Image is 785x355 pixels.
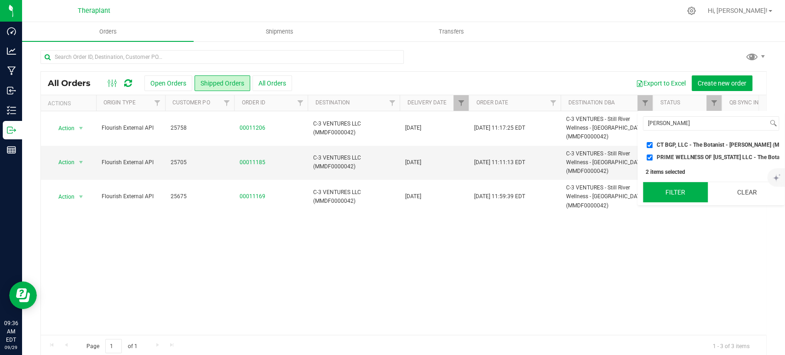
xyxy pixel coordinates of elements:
span: select [75,122,87,135]
span: 1 - 3 of 3 items [705,339,757,353]
span: Flourish External API [102,192,160,201]
span: Flourish External API [102,158,160,167]
inline-svg: Inventory [7,106,16,115]
span: 25675 [171,192,229,201]
div: 2 items selected [646,169,776,175]
a: Filter [292,95,308,111]
a: Delivery Date [407,99,446,106]
p: 09:36 AM EDT [4,319,18,344]
a: Order ID [241,99,265,106]
a: Filter [384,95,400,111]
span: C-3 VENTURES - Still River Wellness - [GEOGRAPHIC_DATA] (MMDF0000042) [566,115,647,142]
button: Create new order [692,75,752,91]
span: C-3 VENTURES LLC (MMDF0000042) [313,188,394,206]
span: Create new order [698,80,746,87]
a: Filter [219,95,234,111]
span: Action [50,190,75,203]
span: Page of 1 [79,339,145,353]
span: [DATE] [405,158,421,167]
input: Search [643,117,768,130]
button: Clear [714,182,779,202]
a: Filter [453,95,469,111]
button: Shipped Orders [195,75,250,91]
span: [DATE] [405,192,421,201]
a: Destination DBA [568,99,614,106]
inline-svg: Manufacturing [7,66,16,75]
span: C-3 VENTURES LLC (MMDF0000042) [313,154,394,171]
input: CT BGP, LLC - The Botanist - [PERSON_NAME] (MMDF0000004) [647,142,653,148]
span: 25758 [171,124,229,132]
a: 00011206 [240,124,265,132]
input: 1 [105,339,122,353]
inline-svg: Reports [7,145,16,155]
a: Orders [22,22,194,41]
div: Actions [48,100,92,107]
inline-svg: Dashboard [7,27,16,36]
div: Manage settings [686,6,697,15]
span: Theraplant [78,7,110,15]
button: Export to Excel [630,75,692,91]
span: [DATE] 11:59:39 EDT [474,192,525,201]
inline-svg: Inbound [7,86,16,95]
iframe: Resource center [9,281,37,309]
a: Shipments [194,22,365,41]
span: Orders [87,28,129,36]
span: [DATE] 11:11:13 EDT [474,158,525,167]
a: Filter [637,95,653,111]
span: Flourish External API [102,124,160,132]
button: All Orders [252,75,292,91]
span: Action [50,156,75,169]
a: Filter [706,95,722,111]
inline-svg: Outbound [7,126,16,135]
span: select [75,190,87,203]
a: Filter [545,95,561,111]
a: Destination [315,99,350,106]
button: Open Orders [144,75,192,91]
span: [DATE] [405,124,421,132]
p: 09/29 [4,344,18,351]
a: Customer PO [172,99,210,106]
span: C-3 VENTURES LLC (MMDF0000042) [313,120,394,137]
button: Filter [643,182,708,202]
a: 00011185 [240,158,265,167]
span: Hi, [PERSON_NAME]! [708,7,768,14]
a: Filter [150,95,165,111]
input: Search Order ID, Destination, Customer PO... [40,50,404,64]
input: PRIME WELLNESS OF [US_STATE] LLC - The Botanist - [PERSON_NAME] (AMHF0008283) [647,155,653,160]
span: select [75,156,87,169]
inline-svg: Analytics [7,46,16,56]
span: Transfers [426,28,476,36]
span: Shipments [253,28,306,36]
span: Action [50,122,75,135]
span: 25705 [171,158,229,167]
span: C-3 VENTURES - Still River Wellness - [GEOGRAPHIC_DATA] (MMDF0000042) [566,149,647,176]
a: Transfers [366,22,537,41]
a: Origin Type [103,99,136,106]
span: C-3 VENTURES - Still River Wellness - [GEOGRAPHIC_DATA] (MMDF0000042) [566,183,647,210]
a: QB Sync Info [729,99,765,106]
span: [DATE] 11:17:25 EDT [474,124,525,132]
a: Order Date [476,99,508,106]
a: 00011169 [240,192,265,201]
a: Status [660,99,680,106]
span: All Orders [48,78,100,88]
